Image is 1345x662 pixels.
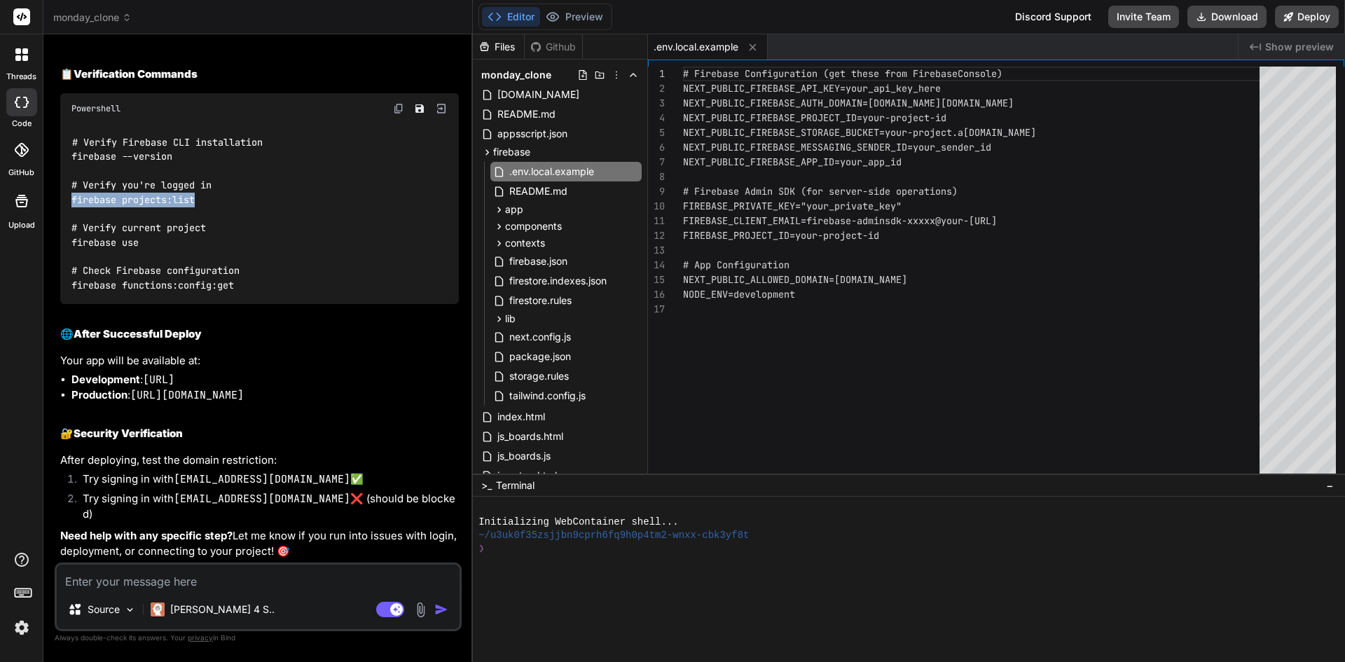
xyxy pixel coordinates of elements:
[683,82,941,95] span: NEXT_PUBLIC_FIREBASE_API_KEY=your_api_key_here
[60,528,459,560] p: Let me know if you run into issues with login, deployment, or connecting to your project! 🎯
[648,67,665,81] div: 1
[10,616,34,640] img: settings
[1108,6,1179,28] button: Invite Team
[648,170,665,184] div: 8
[505,202,523,216] span: app
[413,602,429,618] img: attachment
[508,163,595,180] span: .env.local.example
[478,542,485,556] span: ❯
[151,602,165,616] img: Claude 4 Sonnet
[71,373,140,386] strong: Development
[174,492,350,506] code: [EMAIL_ADDRESS][DOMAIN_NAME]
[188,633,213,642] span: privacy
[1007,6,1100,28] div: Discord Support
[683,185,958,198] span: # Firebase Admin SDK (for server-side operations)
[482,7,540,27] button: Editor
[508,387,587,404] span: tailwind.config.js
[1187,6,1267,28] button: Download
[71,491,459,523] li: Try signing in with ❌ (should be blocked)
[648,287,665,302] div: 16
[496,448,552,464] span: js_boards.js
[508,183,569,200] span: README.md
[60,529,233,542] strong: Need help with any specific step?
[648,214,665,228] div: 11
[71,372,459,388] li: :
[53,11,132,25] span: monday_clone
[648,258,665,273] div: 14
[683,200,902,212] span: FIREBASE_PRIVATE_KEY="your_private_key"
[12,118,32,130] label: code
[963,214,997,227] span: -[URL]
[1265,40,1334,54] span: Show preview
[496,125,569,142] span: appsscript.json
[683,258,789,271] span: # App Configuration
[648,199,665,214] div: 10
[174,472,350,486] code: [EMAIL_ADDRESS][DOMAIN_NAME]
[481,68,551,82] span: monday_clone
[60,426,459,442] h2: 🔐
[6,71,36,83] label: threads
[683,156,902,168] span: NEXT_PUBLIC_FIREBASE_APP_ID=your_app_id
[505,219,562,233] span: components
[55,631,462,644] p: Always double-check its answers. Your in Bind
[654,40,738,54] span: .env.local.example
[71,387,459,404] li: :
[434,602,448,616] img: icon
[71,103,120,114] span: Powershell
[648,184,665,199] div: 9
[648,125,665,140] div: 5
[508,273,608,289] span: firestore.indexes.json
[143,373,174,387] code: [URL]
[683,288,795,301] span: NODE_ENV=development
[481,478,492,492] span: >_
[525,40,582,54] div: Github
[958,67,1002,80] span: Console)
[496,467,558,484] span: js_setup.html
[683,111,946,124] span: NEXT_PUBLIC_FIREBASE_PROJECT_ID=your-project-id
[74,327,202,340] strong: After Successful Deploy
[74,67,198,81] strong: Verification Commands
[508,253,569,270] span: firebase.json
[963,141,991,153] span: er_id
[648,243,665,258] div: 13
[683,229,879,242] span: FIREBASE_PROJECT_ID=your-project-id
[60,326,459,343] h2: 🌐
[648,96,665,111] div: 3
[71,135,263,293] code: # Verify Firebase CLI installation firebase --version # Verify you're logged in firebase projects...
[60,67,459,83] h2: 📋
[435,102,448,115] img: Open in Browser
[508,348,572,365] span: package.json
[540,7,609,27] button: Preview
[71,471,459,491] li: Try signing in with ✅
[683,97,941,109] span: NEXT_PUBLIC_FIREBASE_AUTH_DOMAIN=[DOMAIN_NAME]
[683,214,963,227] span: FIREBASE_CLIENT_EMAIL=firebase-adminsdk-xxxxx@your
[478,529,749,542] span: ~/u3uk0f35zsjjbn9cprh6fq9h0p4tm2-wnxx-cbk3yf8t
[648,273,665,287] div: 15
[508,329,572,345] span: next.config.js
[941,97,1014,109] span: [DOMAIN_NAME]
[74,427,183,440] strong: Security Verification
[393,103,404,114] img: copy
[130,388,244,402] code: [URL][DOMAIN_NAME]
[60,453,459,469] p: After deploying, test the domain restriction:
[683,273,907,286] span: NEXT_PUBLIC_ALLOWED_DOMAIN=[DOMAIN_NAME]
[508,368,570,385] span: storage.rules
[8,167,34,179] label: GitHub
[1326,478,1334,492] span: −
[496,106,557,123] span: README.md
[1323,474,1337,497] button: −
[648,140,665,155] div: 6
[648,302,665,317] div: 17
[170,602,275,616] p: [PERSON_NAME] 4 S..
[648,155,665,170] div: 7
[963,126,1036,139] span: [DOMAIN_NAME]
[8,219,35,231] label: Upload
[493,145,530,159] span: firebase
[410,99,429,118] button: Save file
[496,478,534,492] span: Terminal
[648,228,665,243] div: 12
[473,40,524,54] div: Files
[683,126,963,139] span: NEXT_PUBLIC_FIREBASE_STORAGE_BUCKET=your-project.a
[71,388,127,401] strong: Production
[648,81,665,96] div: 2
